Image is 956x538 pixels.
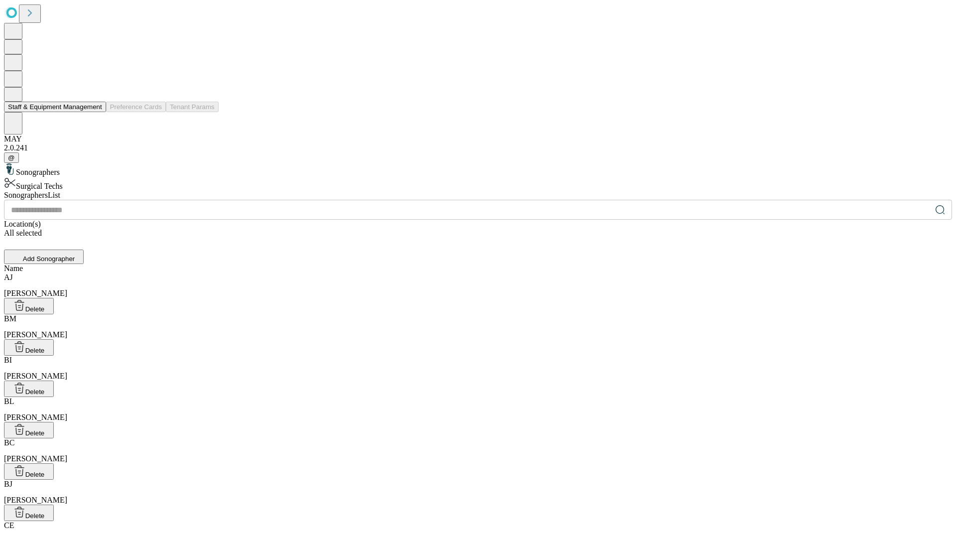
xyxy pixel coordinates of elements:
[4,143,952,152] div: 2.0.241
[4,480,952,505] div: [PERSON_NAME]
[4,438,952,463] div: [PERSON_NAME]
[4,220,41,228] span: Location(s)
[4,229,952,238] div: All selected
[4,163,952,177] div: Sonographers
[4,264,952,273] div: Name
[4,152,19,163] button: @
[25,512,45,520] span: Delete
[4,480,12,488] span: BJ
[4,102,106,112] button: Staff & Equipment Management
[25,429,45,437] span: Delete
[25,471,45,478] span: Delete
[4,438,14,447] span: BC
[166,102,219,112] button: Tenant Params
[25,388,45,396] span: Delete
[4,463,54,480] button: Delete
[4,505,54,521] button: Delete
[4,177,952,191] div: Surgical Techs
[25,305,45,313] span: Delete
[106,102,166,112] button: Preference Cards
[4,314,16,323] span: BM
[4,397,952,422] div: [PERSON_NAME]
[4,339,54,356] button: Delete
[4,298,54,314] button: Delete
[4,422,54,438] button: Delete
[4,191,952,200] div: Sonographers List
[23,255,75,263] span: Add Sonographer
[4,521,14,530] span: CE
[4,397,14,405] span: BL
[25,347,45,354] span: Delete
[4,273,13,281] span: AJ
[4,273,952,298] div: [PERSON_NAME]
[8,154,15,161] span: @
[4,356,12,364] span: BI
[4,381,54,397] button: Delete
[4,356,952,381] div: [PERSON_NAME]
[4,314,952,339] div: [PERSON_NAME]
[4,134,952,143] div: MAY
[4,250,84,264] button: Add Sonographer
